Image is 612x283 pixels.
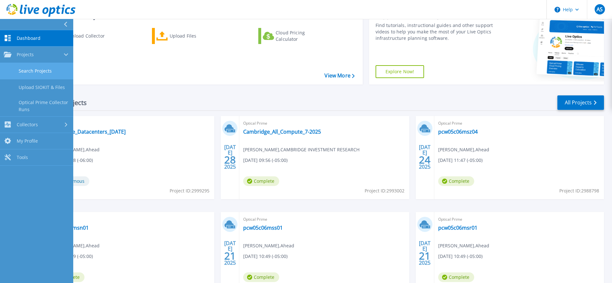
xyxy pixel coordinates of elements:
a: Upload Files [152,28,224,44]
span: [PERSON_NAME] , Ahead [438,146,489,153]
span: Complete [243,176,279,186]
span: 28 [224,157,236,163]
a: pcw05c06msr01 [438,225,477,231]
span: Optical Prime [438,120,600,127]
div: Download Collector [62,30,113,42]
div: [DATE] 2025 [224,145,236,169]
a: All Projects [557,95,604,110]
span: [PERSON_NAME] , Ahead [49,242,100,249]
span: Project ID: 2999295 [170,187,209,194]
span: Complete [438,176,474,186]
a: Cambridge_Datacenters_[DATE] [49,128,126,135]
span: AS [597,7,603,12]
span: [DATE] 10:49 (-05:00) [243,253,288,260]
div: [DATE] 2025 [224,241,236,265]
span: Dashboard [17,35,40,41]
span: [DATE] 11:47 (-05:00) [438,157,483,164]
span: Optical Prime [438,216,600,223]
span: [DATE] 10:49 (-05:00) [438,253,483,260]
span: Optical Prime [243,120,405,127]
span: 21 [224,253,236,259]
div: Upload Files [170,30,221,42]
span: Collectors [17,122,38,128]
a: Cloud Pricing Calculator [258,28,330,44]
span: [PERSON_NAME] , Ahead [49,146,100,153]
div: Cloud Pricing Calculator [276,30,327,42]
span: [DATE] 09:56 (-05:00) [243,157,288,164]
a: Cambridge_All_Compute_7-2025 [243,128,321,135]
span: 21 [419,253,430,259]
span: [PERSON_NAME] , Ahead [438,242,489,249]
a: View More [324,73,354,79]
a: Download Collector [46,28,117,44]
span: Optical Prime [243,216,405,223]
span: [PERSON_NAME] , Ahead [243,242,294,249]
span: Project ID: 2988798 [559,187,599,194]
span: Complete [243,272,279,282]
span: Complete [438,272,474,282]
a: pcw05c06msz04 [438,128,478,135]
span: Tools [17,155,28,160]
span: My Profile [17,138,38,144]
div: [DATE] 2025 [419,241,431,265]
span: Optical Prime [49,120,210,127]
span: Optical Prime [49,216,210,223]
a: Explore Now! [376,65,424,78]
span: Projects [17,52,34,57]
a: pcw05c06mss01 [243,225,283,231]
span: 24 [419,157,430,163]
div: Find tutorials, instructional guides and other support videos to help you make the most of your L... [376,22,495,41]
span: [PERSON_NAME] , CAMBRIDGE INVESTMENT RESEARCH [243,146,359,153]
span: Project ID: 2993002 [365,187,404,194]
div: [DATE] 2025 [419,145,431,169]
